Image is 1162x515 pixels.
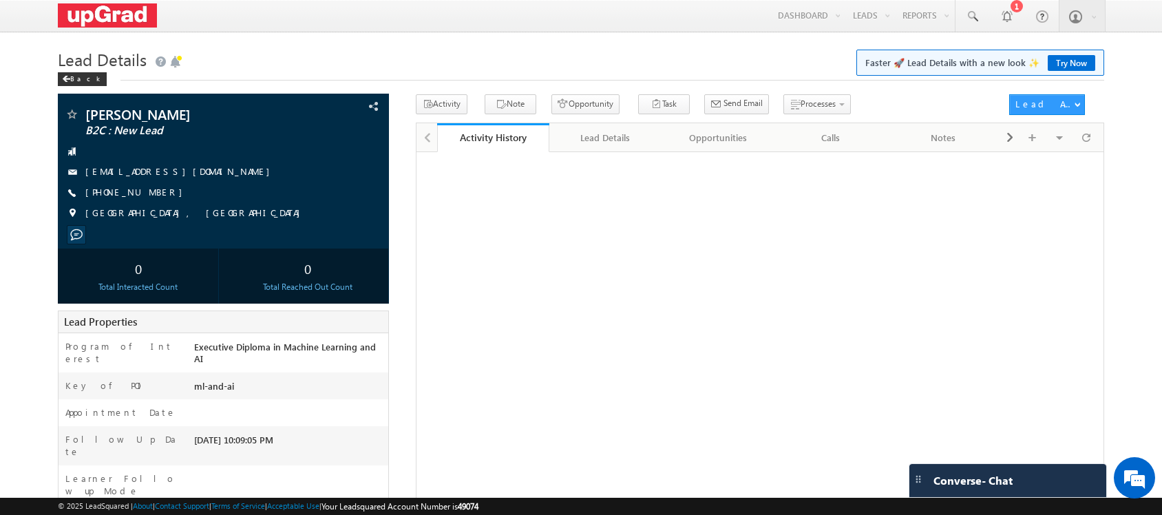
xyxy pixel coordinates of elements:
[65,406,176,419] label: Appointment Date
[65,340,178,365] label: Program of Interest
[65,379,145,392] label: Key of POI
[723,97,763,109] span: Send Email
[85,107,291,121] span: [PERSON_NAME]
[191,379,388,399] div: ml-and-ai
[865,56,1095,70] span: Faster 🚀 Lead Details with a new look ✨
[1009,94,1085,115] button: Lead Actions
[65,433,178,458] label: Follow Up Date
[1015,98,1074,110] div: Lead Actions
[58,72,107,86] div: Back
[887,123,1000,152] a: Notes
[85,207,307,220] span: [GEOGRAPHIC_DATA], [GEOGRAPHIC_DATA]
[155,501,209,510] a: Contact Support
[560,129,650,146] div: Lead Details
[58,48,147,70] span: Lead Details
[416,94,467,114] button: Activity
[551,94,620,114] button: Opportunity
[485,94,536,114] button: Note
[774,123,887,152] a: Calls
[913,474,924,485] img: carter-drag
[61,281,215,293] div: Total Interacted Count
[191,433,388,452] div: [DATE] 10:09:05 PM
[231,255,385,281] div: 0
[933,474,1013,487] span: Converse - Chat
[704,94,769,114] button: Send Email
[458,501,478,512] span: 49074
[231,281,385,293] div: Total Reached Out Count
[1048,55,1095,71] a: Try Now
[673,129,763,146] div: Opportunities
[58,500,478,513] span: © 2025 LeadSquared | | | | |
[638,94,690,114] button: Task
[785,129,875,146] div: Calls
[133,501,153,510] a: About
[85,124,291,138] span: B2C : New Lead
[191,340,388,371] div: Executive Diploma in Machine Learning and AI
[267,501,319,510] a: Acceptable Use
[801,98,836,109] span: Processes
[58,72,114,83] a: Back
[65,472,178,497] label: Learner Follow up Mode
[61,255,215,281] div: 0
[58,3,157,28] img: Custom Logo
[211,501,265,510] a: Terms of Service
[662,123,775,152] a: Opportunities
[437,123,550,152] a: Activity History
[549,123,662,152] a: Lead Details
[85,165,277,177] a: [EMAIL_ADDRESS][DOMAIN_NAME]
[321,501,478,512] span: Your Leadsquared Account Number is
[898,129,988,146] div: Notes
[64,315,137,328] span: Lead Properties
[85,186,189,198] a: [PHONE_NUMBER]
[447,131,540,144] div: Activity History
[783,94,851,114] button: Processes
